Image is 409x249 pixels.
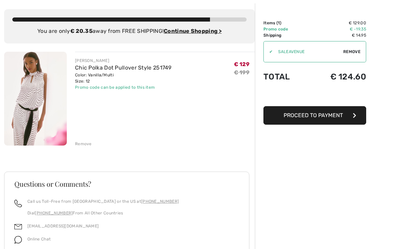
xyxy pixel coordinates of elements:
[14,200,22,207] img: call
[14,223,22,231] img: email
[264,49,273,55] div: ✔
[27,198,179,204] p: Call us Toll-Free from [GEOGRAPHIC_DATA] or the US at
[14,236,22,244] img: chat
[75,84,172,90] div: Promo code can be applied to this item
[307,20,366,26] td: € 129.00
[234,61,250,67] span: € 129
[75,141,92,147] div: Remove
[35,211,73,215] a: [PHONE_NUMBER]
[75,72,172,84] div: Color: Vanilla/Multi Size: 12
[263,65,307,88] td: Total
[307,65,366,88] td: € 124.60
[343,49,360,55] span: Remove
[12,27,247,35] div: You are only away from FREE SHIPPING!
[75,64,172,71] a: Chic Polka Dot Pullover Style 251749
[27,237,51,241] span: Online Chat
[263,32,307,38] td: Shipping
[164,28,222,34] a: Continue Shopping >
[263,88,366,104] iframe: PayPal
[234,69,250,76] s: € 199
[307,32,366,38] td: € 14.95
[273,41,343,62] input: Promo code
[14,180,239,187] h3: Questions or Comments?
[70,28,92,34] strong: € 20.35
[75,58,172,64] div: [PERSON_NAME]
[263,20,307,26] td: Items ( )
[307,26,366,32] td: € -19.35
[27,224,99,228] a: [EMAIL_ADDRESS][DOMAIN_NAME]
[27,210,179,216] p: Dial From All Other Countries
[263,26,307,32] td: Promo code
[263,106,366,125] button: Proceed to Payment
[284,112,343,119] span: Proceed to Payment
[278,21,280,25] span: 1
[141,199,179,204] a: [PHONE_NUMBER]
[4,52,67,146] img: Chic Polka Dot Pullover Style 251749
